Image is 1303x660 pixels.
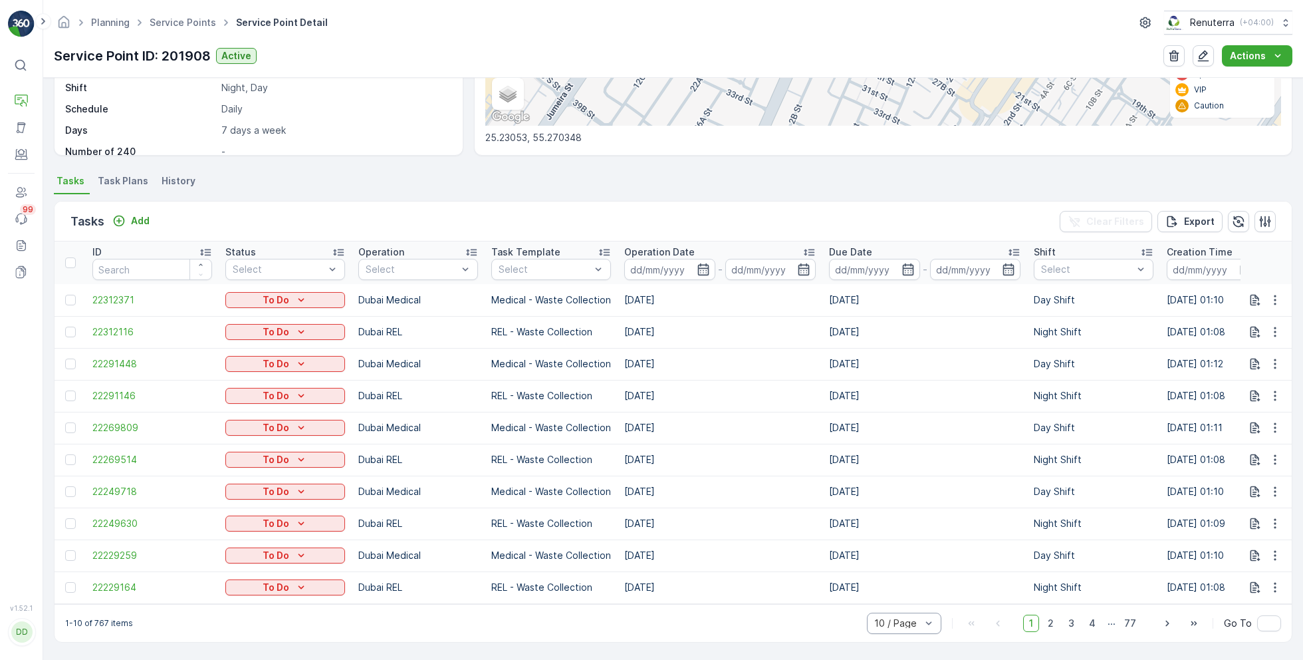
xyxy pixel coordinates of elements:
button: Actions [1222,45,1292,67]
td: [DATE] [822,316,1027,348]
button: To Do [225,292,345,308]
p: To Do [263,293,289,307]
p: Caution [1194,100,1224,111]
td: [DATE] [822,284,1027,316]
div: Toggle Row Selected [65,422,76,433]
p: ... [1108,615,1116,632]
td: [DATE] [618,476,822,508]
div: Toggle Row Selected [65,518,76,529]
p: REL - Waste Collection [491,325,611,339]
p: To Do [263,549,289,562]
p: To Do [263,453,289,466]
td: [DATE] [822,540,1027,572]
td: [DATE] [618,540,822,572]
p: Operation [358,246,404,259]
span: Task Plans [98,174,148,188]
a: Planning [91,17,130,28]
p: To Do [263,581,289,594]
button: To Do [225,452,345,468]
p: Day Shift [1034,549,1153,562]
span: Service Point Detail [233,16,330,29]
p: 1-10 of 767 items [65,618,133,629]
p: Operation Date [624,246,695,259]
td: [DATE] [822,412,1027,444]
p: Day Shift [1034,485,1153,498]
p: Dubai REL [358,453,478,466]
input: dd/mm/yyyy [930,259,1021,280]
p: ID [92,246,102,259]
p: Add [131,214,150,228]
p: Night Shift [1034,581,1153,594]
p: 25.23053, 55.270348 [485,131,1281,144]
span: 3 [1062,615,1080,632]
p: Day Shift [1034,293,1153,307]
p: Tasks [70,212,104,231]
td: [DATE] [618,572,822,603]
p: Schedule [65,102,216,116]
p: REL - Waste Collection [491,453,611,466]
p: Shift [65,81,216,94]
p: To Do [263,389,289,403]
p: REL - Waste Collection [491,389,611,403]
a: 22269809 [92,421,212,434]
p: Night Shift [1034,389,1153,403]
img: Google [489,108,533,126]
span: History [162,174,195,188]
p: Export [1184,215,1215,228]
p: Status [225,246,256,259]
div: Toggle Row Selected [65,454,76,465]
p: Select [1041,263,1133,276]
img: logo [8,11,35,37]
div: Toggle Row Selected [65,486,76,497]
a: 22229164 [92,581,212,594]
p: Medical - Waste Collection [491,293,611,307]
p: To Do [263,325,289,339]
p: 7 days a week [221,124,448,137]
td: [DATE] [822,444,1027,476]
p: Dubai Medical [358,485,478,498]
td: [DATE] [822,476,1027,508]
p: - [718,261,723,277]
p: 99 [23,204,33,215]
span: 4 [1083,615,1102,632]
input: dd/mm/yyyy [829,259,920,280]
p: Medical - Waste Collection [491,357,611,371]
p: Select [499,263,590,276]
p: VIP [1194,84,1207,95]
button: To Do [225,388,345,404]
p: To Do [263,517,289,530]
p: Dubai REL [358,389,478,403]
button: To Do [225,579,345,595]
p: - [221,145,448,158]
p: To Do [263,357,289,371]
p: Dubai Medical [358,293,478,307]
p: Active [221,49,251,63]
a: Open this area in Google Maps (opens a new window) [489,108,533,126]
button: Clear Filters [1060,211,1152,232]
a: Layers [493,79,523,108]
button: To Do [225,548,345,564]
td: [DATE] [618,444,822,476]
p: Night Shift [1034,453,1153,466]
div: Toggle Row Selected [65,327,76,337]
span: 22229259 [92,549,212,562]
div: Toggle Row Selected [65,582,76,593]
p: Night, Day [221,81,448,94]
p: Night Shift [1034,325,1153,339]
p: Task Template [491,246,560,259]
p: Number of 240 [65,145,216,158]
p: Day Shift [1034,421,1153,434]
input: dd/mm/yyyy [1167,259,1258,280]
p: Service Point ID: 201908 [54,46,211,66]
p: Dubai Medical [358,549,478,562]
span: 22249718 [92,485,212,498]
a: 22249630 [92,517,212,530]
p: Clear Filters [1086,215,1144,228]
button: Add [107,213,155,229]
td: [DATE] [618,412,822,444]
span: v 1.52.1 [8,604,35,612]
button: Renuterra(+04:00) [1164,11,1292,35]
span: Go To [1224,617,1252,630]
div: Toggle Row Selected [65,359,76,369]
